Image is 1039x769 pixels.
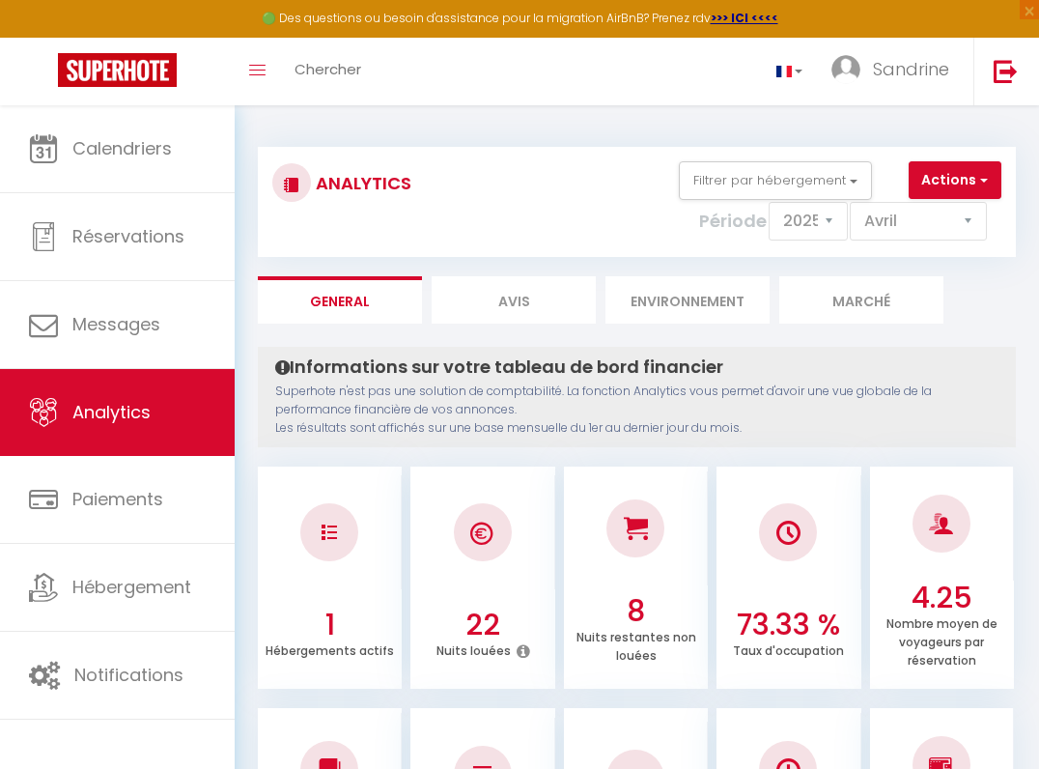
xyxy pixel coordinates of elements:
[699,200,767,242] label: Période
[311,161,411,205] h3: Analytics
[817,38,973,105] a: ... Sandrine
[258,608,402,642] h3: 1
[564,594,708,629] h3: 8
[266,639,394,659] p: Hébergements actifs
[779,276,943,324] li: Marché
[295,59,361,79] span: Chercher
[72,136,172,160] span: Calendriers
[432,276,596,324] li: Avis
[873,57,949,81] span: Sandrine
[605,276,770,324] li: Environnement
[886,612,997,669] p: Nombre moyen de voyageurs par réservation
[258,276,422,324] li: General
[576,625,696,664] p: Nuits restantes non louées
[909,161,1001,200] button: Actions
[275,383,998,438] p: Superhote n'est pas une solution de comptabilité. La fonction Analytics vous permet d'avoir une v...
[72,400,151,424] span: Analytics
[74,663,183,687] span: Notifications
[322,525,337,540] img: NO IMAGE
[275,356,998,378] h4: Informations sur votre tableau de bord financier
[716,608,860,642] h3: 73.33 %
[280,38,376,105] a: Chercher
[72,224,184,248] span: Réservations
[72,312,160,336] span: Messages
[831,55,860,84] img: ...
[72,487,163,511] span: Paiements
[994,59,1018,83] img: logout
[436,639,511,659] p: Nuits louées
[410,608,554,642] h3: 22
[58,53,177,87] img: Super Booking
[870,581,1014,615] h3: 4.25
[679,161,872,200] button: Filtrer par hébergement
[72,575,191,599] span: Hébergement
[711,10,778,26] a: >>> ICI <<<<
[733,639,844,659] p: Taux d'occupation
